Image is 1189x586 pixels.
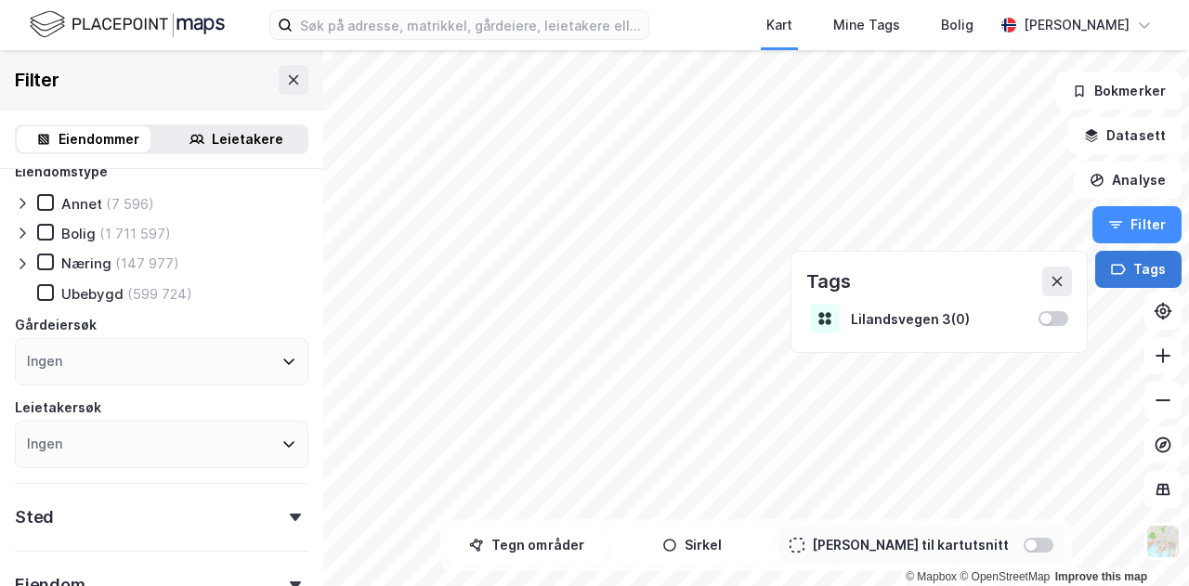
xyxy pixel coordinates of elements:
div: Eiendommer [59,128,139,150]
div: Sted [15,506,54,528]
div: Lilandsvegen 3 ( 0 ) [851,311,1027,327]
div: Annet [61,195,102,213]
button: Tags [1095,251,1182,288]
input: Søk på adresse, matrikkel, gårdeiere, leietakere eller personer [293,11,648,39]
button: Filter [1092,206,1182,243]
div: Leietakere [212,128,283,150]
a: OpenStreetMap [960,570,1050,583]
div: Ubebygd [61,285,124,303]
div: Næring [61,254,111,272]
button: Tegn områder [448,527,606,564]
div: Bolig [61,225,96,242]
div: (1 711 597) [99,225,171,242]
button: Bokmerker [1056,72,1182,110]
div: Mine Tags [833,14,900,36]
a: Improve this map [1055,570,1147,583]
div: [PERSON_NAME] til kartutsnitt [812,534,1009,556]
div: [PERSON_NAME] [1024,14,1130,36]
div: (7 596) [106,195,154,213]
div: Ingen [27,350,62,372]
button: Analyse [1074,162,1182,199]
div: Leietakersøk [15,397,101,419]
button: Sirkel [613,527,771,564]
div: Bolig [941,14,973,36]
div: Ingen [27,433,62,455]
img: logo.f888ab2527a4732fd821a326f86c7f29.svg [30,8,225,41]
div: (599 724) [127,285,192,303]
div: Gårdeiersøk [15,314,97,336]
div: Filter [15,65,59,95]
div: Eiendomstype [15,161,108,183]
div: (147 977) [115,254,179,272]
button: Datasett [1068,117,1182,154]
div: Kart [766,14,792,36]
div: Tags [806,267,851,296]
div: Kontrollprogram for chat [1096,497,1189,586]
iframe: Chat Widget [1096,497,1189,586]
a: Mapbox [906,570,957,583]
